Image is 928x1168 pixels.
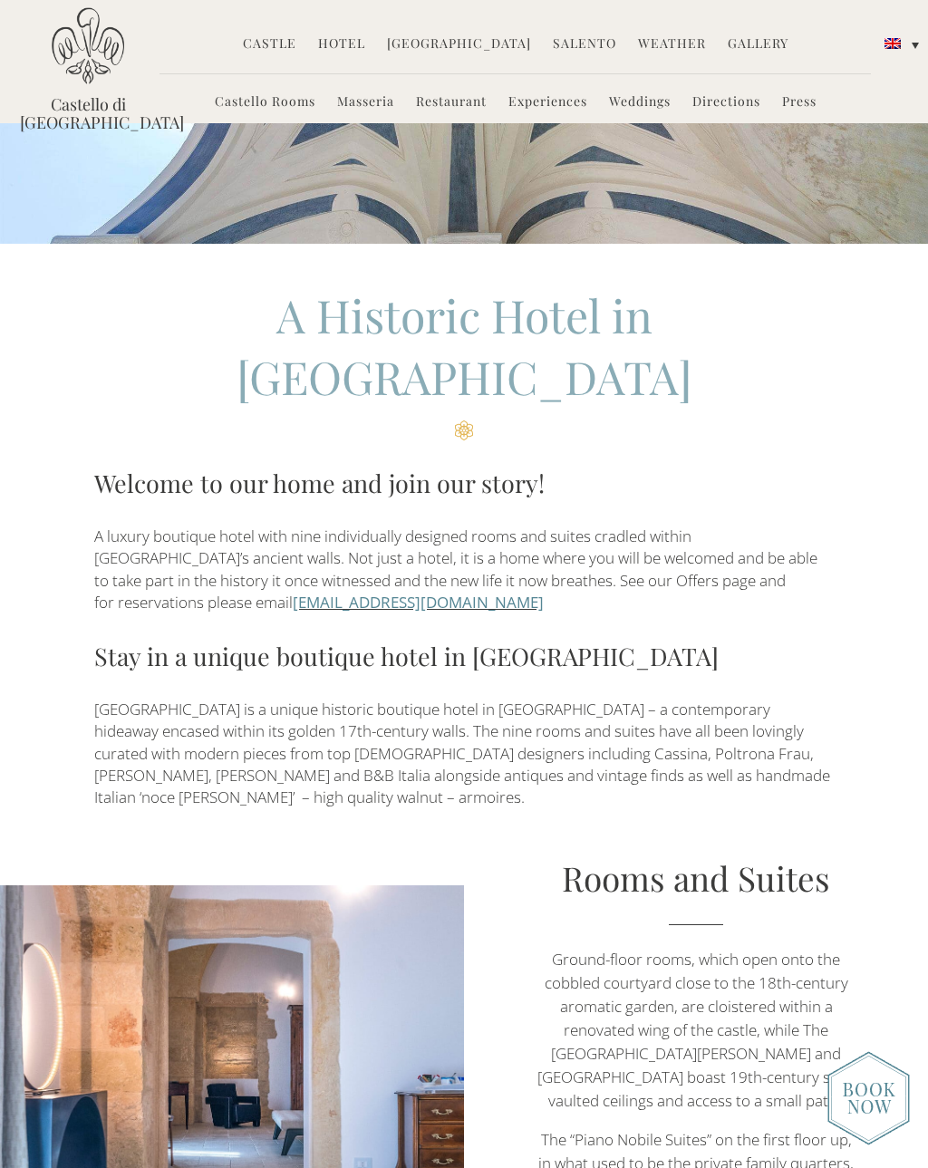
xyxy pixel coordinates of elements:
[387,34,531,55] a: [GEOGRAPHIC_DATA]
[94,699,835,808] p: [GEOGRAPHIC_DATA] is a unique historic boutique hotel in [GEOGRAPHIC_DATA] – a contemporary hidea...
[52,7,124,84] img: Castello di Ugento
[692,92,760,113] a: Directions
[337,92,394,113] a: Masseria
[94,285,835,440] h2: A Historic Hotel in [GEOGRAPHIC_DATA]
[884,38,901,49] img: English
[728,34,788,55] a: Gallery
[827,1051,910,1145] img: new-booknow.png
[609,92,671,113] a: Weddings
[562,855,830,900] a: Rooms and Suites
[215,92,315,113] a: Castello Rooms
[94,638,835,674] h3: Stay in a unique boutique hotel in [GEOGRAPHIC_DATA]
[553,34,616,55] a: Salento
[243,34,296,55] a: Castle
[94,526,835,613] p: A luxury boutique hotel with nine individually designed rooms and suites cradled within [GEOGRAPH...
[534,948,858,1113] p: Ground-floor rooms, which open onto the cobbled courtyard close to the 18th-century aromatic gard...
[416,92,487,113] a: Restaurant
[638,34,706,55] a: Weather
[318,34,365,55] a: Hotel
[20,95,156,131] a: Castello di [GEOGRAPHIC_DATA]
[293,592,544,613] a: [EMAIL_ADDRESS][DOMAIN_NAME]
[508,92,587,113] a: Experiences
[94,465,835,501] h3: Welcome to our home and join our story!
[782,92,817,113] a: Press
